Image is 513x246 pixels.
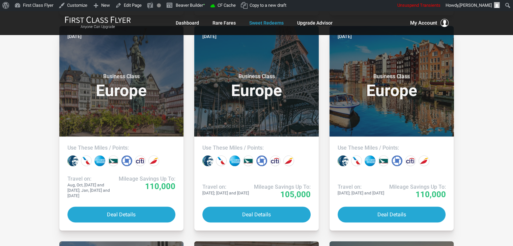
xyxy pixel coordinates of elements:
[67,73,176,99] h3: Europe
[392,155,402,166] div: Chase points
[216,155,227,166] div: American miles
[459,3,492,8] span: [PERSON_NAME]
[176,17,199,29] a: Dashboard
[330,26,454,230] a: [DATE]Business ClassEuropeUse These Miles / Points:Travel on:[DATE]; [DATE] and [DATE]Mileage Sav...
[94,155,105,166] div: Amex points
[270,155,281,166] div: Citi points
[378,155,389,166] div: Cathay Pacific miles
[229,155,240,166] div: Amex points
[67,207,176,222] button: Deal Details
[65,16,131,30] a: First Class FlyerAnyone Can Upgrade
[65,25,131,29] small: Anyone Can Upgrade
[283,155,294,166] div: Iberia miles
[81,155,92,166] div: American miles
[338,207,446,222] button: Deal Details
[202,33,217,40] time: [DATE]
[397,3,440,8] span: Unsuspend Transients
[148,155,159,166] div: Iberia miles
[349,73,434,80] small: Business Class
[67,155,78,166] div: Alaska miles
[202,145,311,151] h4: Use These Miles / Points:
[135,155,146,166] div: Citi points
[249,17,284,29] a: Sweet Redeems
[67,33,82,40] time: [DATE]
[410,19,437,27] span: My Account
[65,16,131,23] img: First Class Flyer
[338,145,446,151] h4: Use These Miles / Points:
[405,155,416,166] div: Citi points
[410,19,449,27] button: My Account
[212,17,236,29] a: Rare Fares
[338,73,446,99] h3: Europe
[256,155,267,166] div: Chase points
[121,155,132,166] div: Chase points
[351,155,362,166] div: American miles
[202,155,213,166] div: Alaska miles
[338,155,348,166] div: Alaska miles
[203,1,205,8] span: •
[202,207,311,222] button: Deal Details
[108,155,119,166] div: Cathay Pacific miles
[338,33,352,40] time: [DATE]
[365,155,375,166] div: Amex points
[67,145,176,151] h4: Use These Miles / Points:
[59,26,184,230] a: [DATE]Business ClassEuropeUse These Miles / Points:Travel on:Aug, Oct, [DATE] and [DATE]; Jan, [D...
[79,73,164,80] small: Business Class
[297,17,333,29] a: Upgrade Advisor
[214,73,298,80] small: Business Class
[243,155,254,166] div: Cathay Pacific miles
[419,155,429,166] div: Iberia miles
[202,73,311,99] h3: Europe
[194,26,319,230] a: [DATE]Business ClassEuropeUse These Miles / Points:Travel on:[DATE]; [DATE] and [DATE]Mileage Sav...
